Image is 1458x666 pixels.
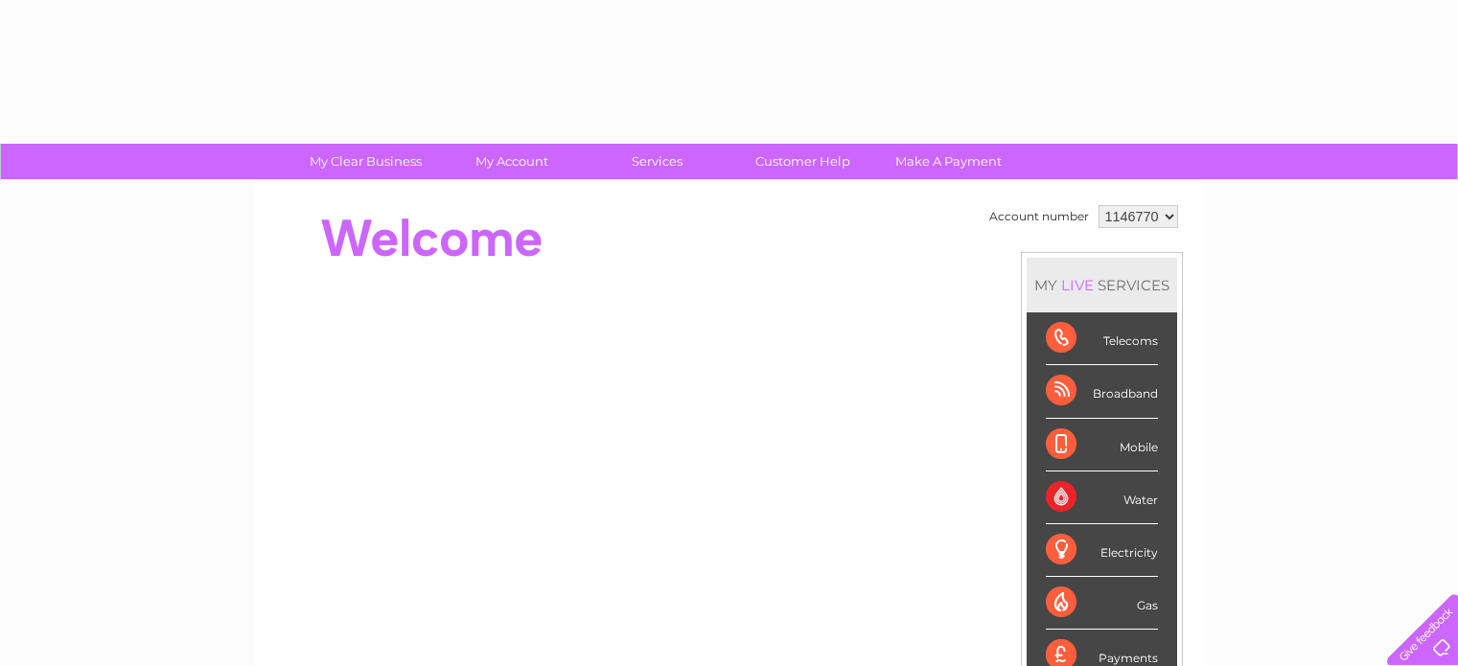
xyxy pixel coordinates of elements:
div: Mobile [1046,419,1158,471]
div: Water [1046,471,1158,524]
a: My Account [432,144,590,179]
div: Broadband [1046,365,1158,418]
td: Account number [984,200,1094,233]
a: Make A Payment [869,144,1028,179]
div: LIVE [1057,276,1098,294]
div: Telecoms [1046,312,1158,365]
div: Electricity [1046,524,1158,577]
a: Customer Help [724,144,882,179]
a: My Clear Business [287,144,445,179]
a: Services [578,144,736,179]
div: Gas [1046,577,1158,630]
div: MY SERVICES [1027,258,1177,312]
